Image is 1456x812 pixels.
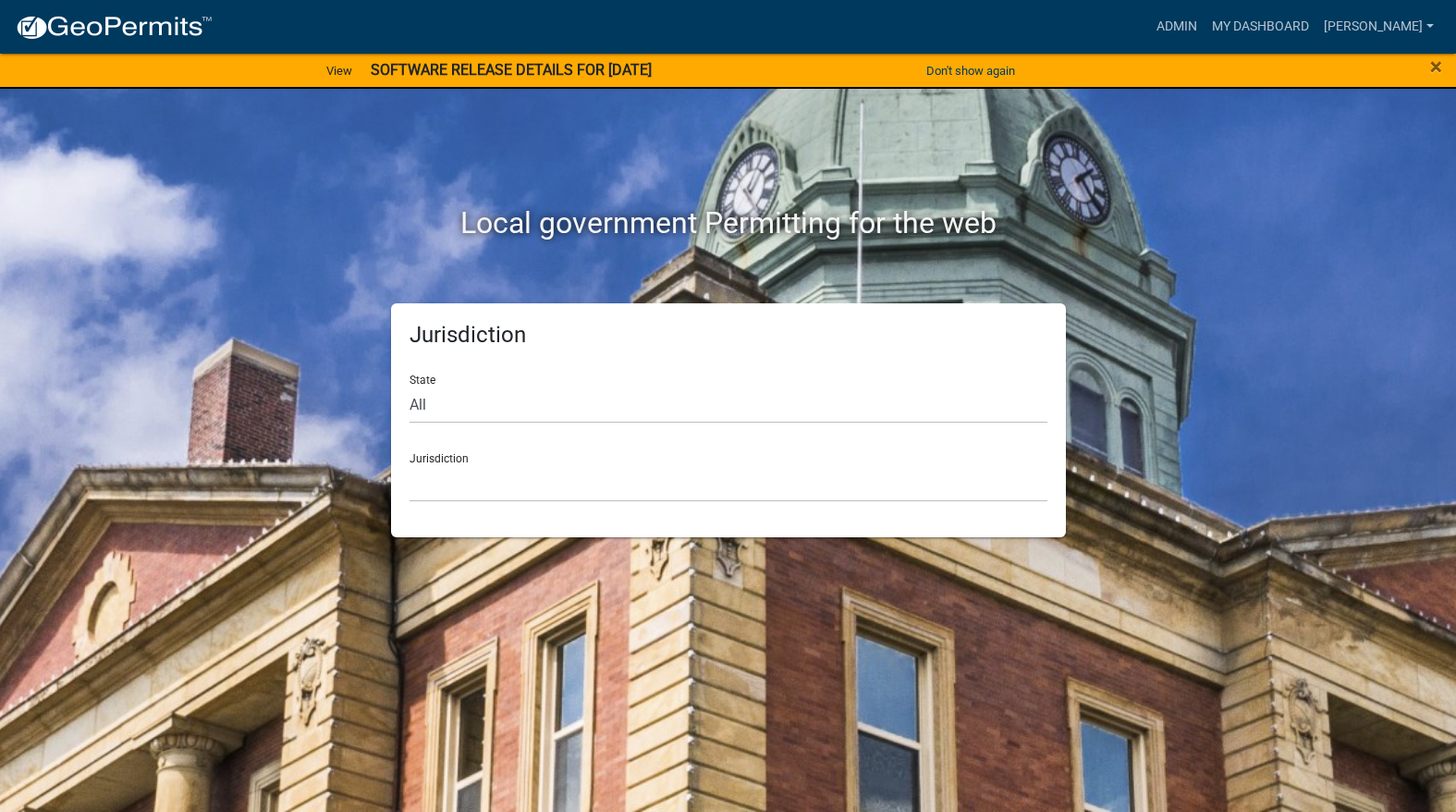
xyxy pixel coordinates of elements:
[1430,55,1442,78] button: Close
[1316,9,1441,44] a: [PERSON_NAME]
[410,322,1047,349] h5: Jurisdiction
[1205,9,1316,44] a: My Dashboard
[1430,54,1442,80] span: ×
[919,55,1022,86] button: Don't show again
[1149,9,1205,44] a: Admin
[319,55,360,86] a: View
[371,61,652,79] strong: SOFTWARE RELEASE DETAILS FOR [DATE]
[215,205,1242,240] h2: Local government Permitting for the web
